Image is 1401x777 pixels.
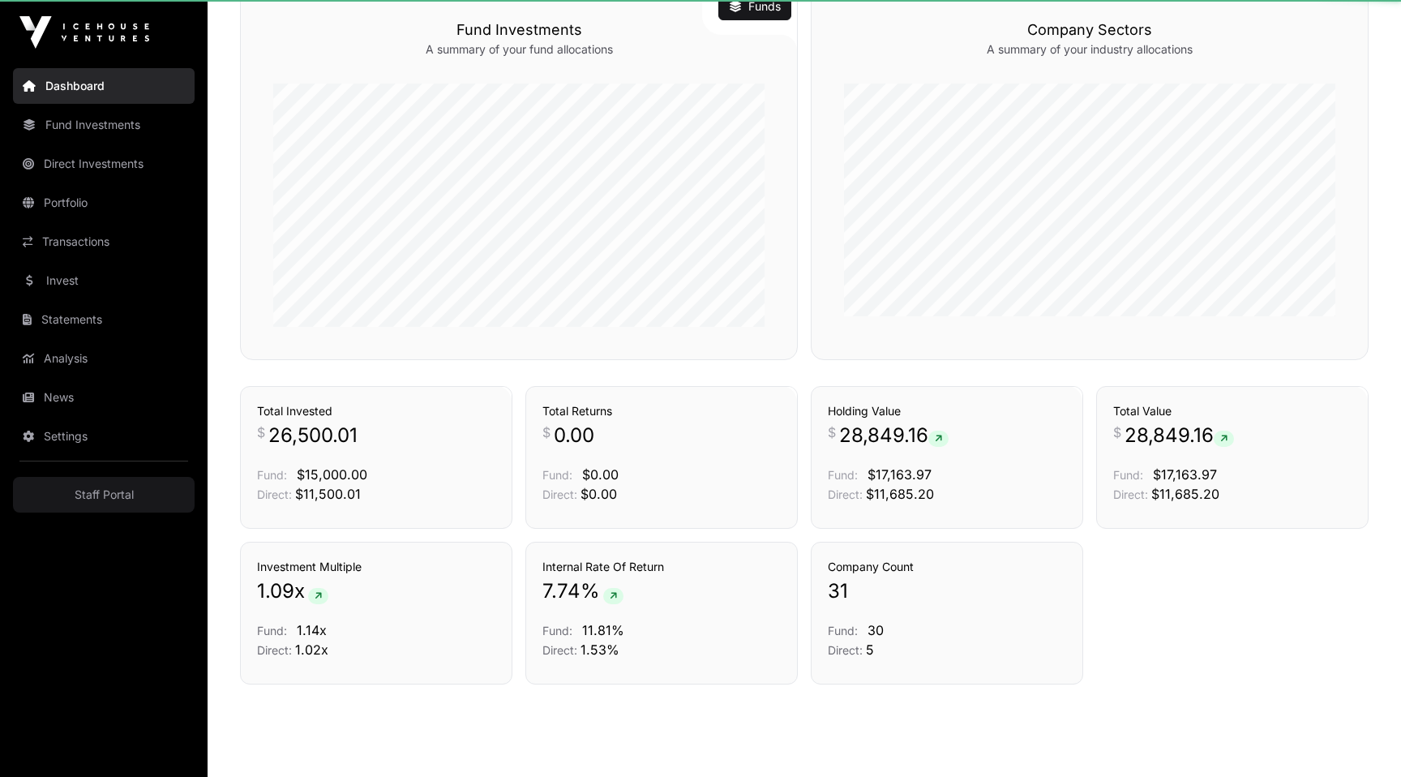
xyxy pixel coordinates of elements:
[13,107,195,143] a: Fund Investments
[1113,403,1352,419] h3: Total Value
[1320,699,1401,777] iframe: Chat Widget
[581,486,617,502] span: $0.00
[295,486,361,502] span: $11,500.01
[13,68,195,104] a: Dashboard
[297,622,327,638] span: 1.14x
[13,185,195,221] a: Portfolio
[13,146,195,182] a: Direct Investments
[828,487,863,501] span: Direct:
[257,578,294,604] span: 1.09
[582,622,624,638] span: 11.81%
[13,341,195,376] a: Analysis
[581,578,600,604] span: %
[828,559,1066,575] h3: Company Count
[297,466,367,483] span: $15,000.00
[868,466,932,483] span: $17,163.97
[13,224,195,260] a: Transactions
[542,403,781,419] h3: Total Returns
[1113,423,1121,442] span: $
[1113,487,1148,501] span: Direct:
[542,643,577,657] span: Direct:
[828,643,863,657] span: Direct:
[581,642,619,658] span: 1.53%
[13,477,195,513] a: Staff Portal
[257,624,287,637] span: Fund:
[1113,468,1143,482] span: Fund:
[844,41,1335,58] p: A summary of your industry allocations
[257,403,495,419] h3: Total Invested
[828,578,848,604] span: 31
[19,16,149,49] img: Icehouse Ventures Logo
[1125,423,1234,449] span: 28,849.16
[839,423,949,449] span: 28,849.16
[868,622,884,638] span: 30
[257,487,292,501] span: Direct:
[257,468,287,482] span: Fund:
[257,423,265,442] span: $
[542,487,577,501] span: Direct:
[828,423,836,442] span: $
[866,642,874,658] span: 5
[13,302,195,337] a: Statements
[542,578,581,604] span: 7.74
[866,486,934,502] span: $11,685.20
[844,19,1335,41] h3: Company Sectors
[257,559,495,575] h3: Investment Multiple
[295,642,328,658] span: 1.02x
[828,468,858,482] span: Fund:
[294,578,305,604] span: x
[554,423,594,449] span: 0.00
[13,380,195,415] a: News
[257,643,292,657] span: Direct:
[828,624,858,637] span: Fund:
[13,263,195,298] a: Invest
[542,559,781,575] h3: Internal Rate Of Return
[273,41,765,58] p: A summary of your fund allocations
[542,423,551,442] span: $
[582,466,619,483] span: $0.00
[13,419,195,454] a: Settings
[273,19,765,41] h3: Fund Investments
[542,624,572,637] span: Fund:
[1153,466,1217,483] span: $17,163.97
[1151,486,1219,502] span: $11,685.20
[268,423,358,449] span: 26,500.01
[828,403,1066,419] h3: Holding Value
[542,468,572,482] span: Fund:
